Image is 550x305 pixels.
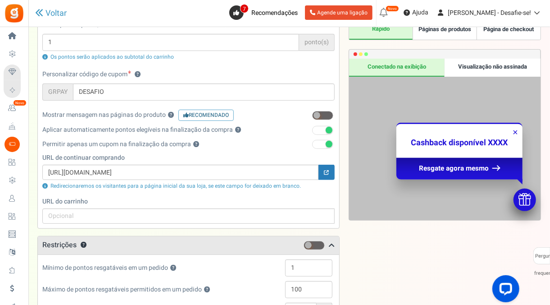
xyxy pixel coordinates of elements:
em: Novo [386,5,399,12]
div: × [513,126,518,139]
input: 0 [285,259,332,277]
input: Opcional [42,165,318,180]
font: Mostrar mensagem nas páginas do produto [42,110,166,120]
button: ? [170,265,176,271]
font: Máximo de pontos resgatáveis permitidos em um pedido [42,285,202,294]
input: Necessário [42,34,299,51]
span: Recomendações [251,8,298,18]
font: Recomendado [189,111,229,119]
font: 0 [309,112,311,119]
img: gift.svg [518,193,531,206]
img: Gratisfação [4,3,24,23]
input: PONTOS [73,83,335,101]
span: [PERSON_NAME] - Desafie-se! [448,8,531,18]
font: Aplicar automaticamente pontos elegíveis na finalização da compra [42,125,233,134]
em: Novo [13,100,27,106]
span: GRPAY [42,83,73,101]
div: Visualização não assinada [445,59,541,77]
a: Novo [4,101,24,116]
font: Mínimo de pontos resgatáveis em um pedido [42,263,168,273]
a: Agende uma ligação [305,5,373,20]
font: Permitir apenas um cupom na finalização da compra [42,139,191,149]
button: ? [204,287,210,293]
button: ? [81,242,86,248]
label: URL do carrinho [42,197,335,206]
span: 7 [240,4,249,13]
a: Voltar [35,9,67,18]
span: Cashback disponível XXXX [411,137,508,149]
a: Rápido [349,20,413,40]
input: Opcional [42,208,335,224]
a: Página de checkout [477,20,541,40]
span: Restrições [42,240,77,250]
a: Páginas de produtos [413,20,477,40]
button: Personalizar código de cupom [135,72,141,78]
div: Resgate agora mesmo [396,157,523,179]
button: Permitir apenas um cupom na finalização da compra [193,142,199,148]
div: Preview only [349,59,541,220]
a: Ajuda [400,5,432,20]
input: Ilimitado [285,281,332,298]
font: Voltar [45,9,67,18]
label: URL de continuar comprando [42,153,335,162]
span: ponto(s) [299,34,335,51]
span: Redirecionaremos os visitantes para a página inicial da sua loja, se este campo for deixado em br... [50,182,301,190]
span: Os pontos serão aplicados ao subtotal do carrinho [50,53,174,61]
a: 7 Recomendações [229,5,301,20]
span: Ajuda [410,8,428,17]
button: Aplicar automaticamente pontos elegíveis na finalização da compra [235,127,241,133]
div: Conectado na exibição [349,59,445,77]
button: Mostrar mensagem nas páginas do produtoRecomendado [168,112,174,118]
font: Agende uma ligação [317,9,368,17]
span: Resgate agora mesmo [419,163,489,173]
font: Personalizar código de cupom [42,69,127,79]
